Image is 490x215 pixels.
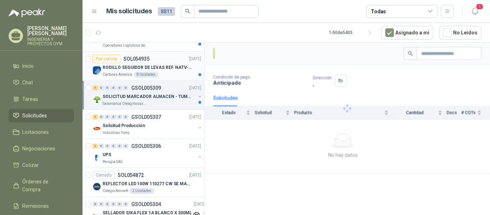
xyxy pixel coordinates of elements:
[93,113,203,136] a: 1 0 0 0 0 0 GSOL005307[DATE] Company LogoSolicitud ProducciónIndustrias Tomy
[22,112,47,120] span: Solicitudes
[111,144,116,149] div: 0
[93,202,98,207] div: 0
[83,52,204,81] a: Por cotizarSOL054935[DATE] Company LogoRODILLO SEGUIDOR DE LEVAS REF. NATV-17-PPA [PERSON_NAME]Ca...
[105,85,110,90] div: 0
[9,158,74,172] a: Cotizar
[103,159,122,165] p: Perugia SAS
[476,3,484,10] span: 1
[99,114,104,120] div: 0
[117,114,122,120] div: 0
[103,130,129,136] p: Industrias Tomy
[103,64,192,71] p: RODILLO SEGUIDOR DE LEVAS REF. NATV-17-PPA [PERSON_NAME]
[381,26,433,39] button: Asignado a mi
[131,85,161,90] p: GSOL005309
[99,202,104,207] div: 0
[103,101,148,107] p: Salamanca Oleaginosas SAS
[93,171,115,179] div: Cerrado
[131,114,161,120] p: GSOL005307
[371,8,386,15] div: Todas
[9,59,74,73] a: Inicio
[111,202,116,207] div: 0
[93,182,101,191] img: Company Logo
[93,144,98,149] div: 1
[111,114,116,120] div: 0
[22,202,49,210] span: Remisiones
[22,79,33,87] span: Chat
[105,202,110,207] div: 0
[9,125,74,139] a: Licitaciones
[117,202,122,207] div: 0
[131,202,161,207] p: GSOL005304
[117,85,122,90] div: 0
[123,144,128,149] div: 0
[194,201,206,208] p: [DATE]
[93,124,101,133] img: Company Logo
[129,188,154,194] div: 2 Unidades
[123,114,128,120] div: 0
[158,7,175,16] span: 8811
[439,26,481,39] button: No Leídos
[185,9,190,14] span: search
[22,178,67,193] span: Órdenes de Compra
[93,84,203,107] a: 1 0 0 0 0 0 GSOL005309[DATE] Company LogoSOLICITUD MARCADOR ALMACEN - TUMACOSalamanca Oleaginosas...
[106,6,152,17] h1: Mis solicitudes
[22,95,38,103] span: Tareas
[99,144,104,149] div: 0
[123,85,128,90] div: 0
[189,172,201,179] p: [DATE]
[118,173,144,178] p: SOL054872
[189,143,201,150] p: [DATE]
[9,199,74,213] a: Remisiones
[105,144,110,149] div: 0
[123,56,150,61] p: SOL054935
[9,109,74,122] a: Solicitudes
[131,144,161,149] p: GSOL005306
[134,72,159,78] div: 8 Unidades
[83,168,204,197] a: CerradoSOL054872[DATE] Company LogoREFLECTOR LED 100W 110277 CW SE MARCA: PILA BY PHILIPSColegio ...
[9,76,74,89] a: Chat
[22,128,49,136] span: Licitaciones
[93,153,101,162] img: Company Logo
[189,85,201,92] p: [DATE]
[93,142,203,165] a: 1 0 0 0 0 0 GSOL005306[DATE] Company LogoUPSPerugia SAS
[9,92,74,106] a: Tareas
[9,9,45,17] img: Logo peakr
[9,142,74,155] a: Negociaciones
[99,85,104,90] div: 0
[27,26,74,36] p: [PERSON_NAME] [PERSON_NAME]
[189,56,201,62] p: [DATE]
[189,114,201,121] p: [DATE]
[105,114,110,120] div: 0
[22,62,34,70] span: Inicio
[111,85,116,90] div: 0
[117,144,122,149] div: 0
[103,151,111,158] p: UPS
[22,161,39,169] span: Cotizar
[468,5,481,18] button: 1
[103,93,192,100] p: SOLICITUD MARCADOR ALMACEN - TUMACO
[123,202,128,207] div: 0
[103,122,145,129] p: Solicitud Producción
[103,188,128,194] p: Colegio Bennett
[27,37,74,46] p: INGENIERIA Y PROYECTOS OYM
[103,181,192,187] p: REFLECTOR LED 100W 110277 CW SE MARCA: PILA BY PHILIPS
[93,85,98,90] div: 1
[329,27,376,38] div: 1 - 50 de 5405
[93,55,121,63] div: Por cotizar
[93,95,101,104] img: Company Logo
[9,175,74,196] a: Órdenes de Compra
[103,72,132,78] p: Cartones America
[93,66,101,75] img: Company Logo
[93,114,98,120] div: 1
[22,145,55,153] span: Negociaciones
[103,43,148,48] p: Operadores Logísticos del Caribe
